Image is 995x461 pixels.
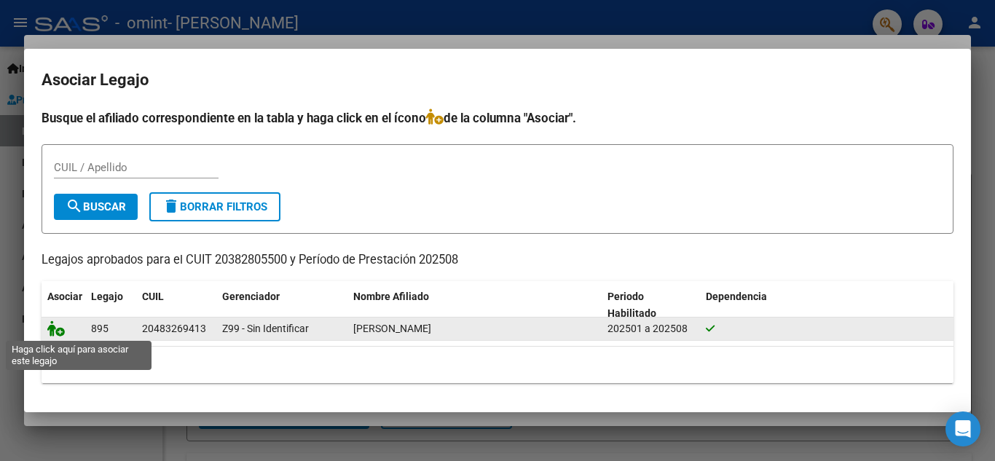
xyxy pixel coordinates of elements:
[607,291,656,319] span: Periodo Habilitado
[66,200,126,213] span: Buscar
[222,323,309,334] span: Z99 - Sin Identificar
[607,320,694,337] div: 202501 a 202508
[216,281,347,329] datatable-header-cell: Gerenciador
[222,291,280,302] span: Gerenciador
[42,66,953,94] h2: Asociar Legajo
[945,411,980,446] div: Open Intercom Messenger
[353,291,429,302] span: Nombre Afiliado
[706,291,767,302] span: Dependencia
[42,347,953,383] div: 1 registros
[66,197,83,215] mat-icon: search
[162,197,180,215] mat-icon: delete
[42,281,85,329] datatable-header-cell: Asociar
[353,323,431,334] span: GONZALEZ MATEO VALENTIN
[136,281,216,329] datatable-header-cell: CUIL
[47,291,82,302] span: Asociar
[142,320,206,337] div: 20483269413
[85,281,136,329] datatable-header-cell: Legajo
[42,251,953,269] p: Legajos aprobados para el CUIT 20382805500 y Período de Prestación 202508
[347,281,602,329] datatable-header-cell: Nombre Afiliado
[142,291,164,302] span: CUIL
[700,281,954,329] datatable-header-cell: Dependencia
[602,281,700,329] datatable-header-cell: Periodo Habilitado
[42,109,953,127] h4: Busque el afiliado correspondiente en la tabla y haga click en el ícono de la columna "Asociar".
[91,323,109,334] span: 895
[54,194,138,220] button: Buscar
[91,291,123,302] span: Legajo
[149,192,280,221] button: Borrar Filtros
[162,200,267,213] span: Borrar Filtros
